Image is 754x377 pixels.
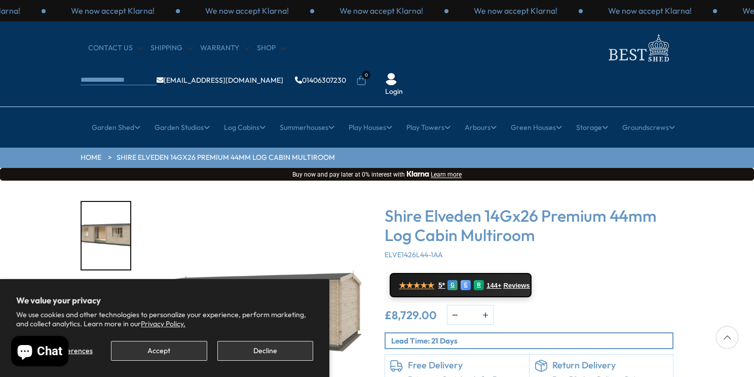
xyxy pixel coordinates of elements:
[447,280,458,290] div: G
[8,336,71,369] inbox-online-store-chat: Shopify online store chat
[356,76,366,86] a: 0
[461,280,471,290] div: E
[92,115,140,140] a: Garden Shed
[141,319,185,328] a: Privacy Policy.
[150,43,193,53] a: Shipping
[88,43,143,53] a: CONTACT US
[362,71,370,79] span: 0
[224,115,266,140] a: Log Cabins
[349,115,392,140] a: Play Houses
[71,5,155,16] p: We now accept Klarna!
[390,273,532,297] a: ★★★★★ 5* G E R 144+ Reviews
[385,310,437,321] ins: £8,729.00
[385,73,397,85] img: User Icon
[157,77,283,84] a: [EMAIL_ADDRESS][DOMAIN_NAME]
[111,341,207,361] button: Accept
[583,5,717,16] div: 1 / 3
[391,335,672,346] p: Lead Time: 21 Days
[16,310,313,328] p: We use cookies and other technologies to personalize your experience, perform marketing, and coll...
[340,5,423,16] p: We now accept Klarna!
[406,115,450,140] a: Play Towers
[314,5,448,16] div: 2 / 3
[257,43,286,53] a: Shop
[511,115,562,140] a: Green Houses
[200,43,249,53] a: Warranty
[408,360,524,371] h6: Free Delivery
[205,5,289,16] p: We now accept Klarna!
[622,115,675,140] a: Groundscrews
[217,341,313,361] button: Decline
[155,115,210,140] a: Garden Studios
[465,115,497,140] a: Arbours
[46,5,180,16] div: 3 / 3
[180,5,314,16] div: 1 / 3
[16,295,313,305] h2: We value your privacy
[295,77,346,84] a: 01406307230
[81,201,131,270] div: 1 / 10
[576,115,608,140] a: Storage
[385,250,443,259] span: ELVE1426L44-1AA
[474,280,484,290] div: R
[608,5,692,16] p: We now accept Klarna!
[117,153,335,163] a: Shire Elveden 14Gx26 Premium 44mm Log Cabin Multiroom
[602,31,673,64] img: logo
[399,281,434,290] span: ★★★★★
[486,282,501,290] span: 144+
[81,153,101,163] a: HOME
[280,115,334,140] a: Summerhouses
[474,5,557,16] p: We now accept Klarna!
[385,87,403,97] a: Login
[82,202,130,269] img: Elveden_4190x7890_white_open_0100_53fdd14a-01da-474c-ae94-e4b3860414c8_200x200.jpg
[448,5,583,16] div: 3 / 3
[385,206,673,245] h3: Shire Elveden 14Gx26 Premium 44mm Log Cabin Multiroom
[504,282,530,290] span: Reviews
[552,360,668,371] h6: Return Delivery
